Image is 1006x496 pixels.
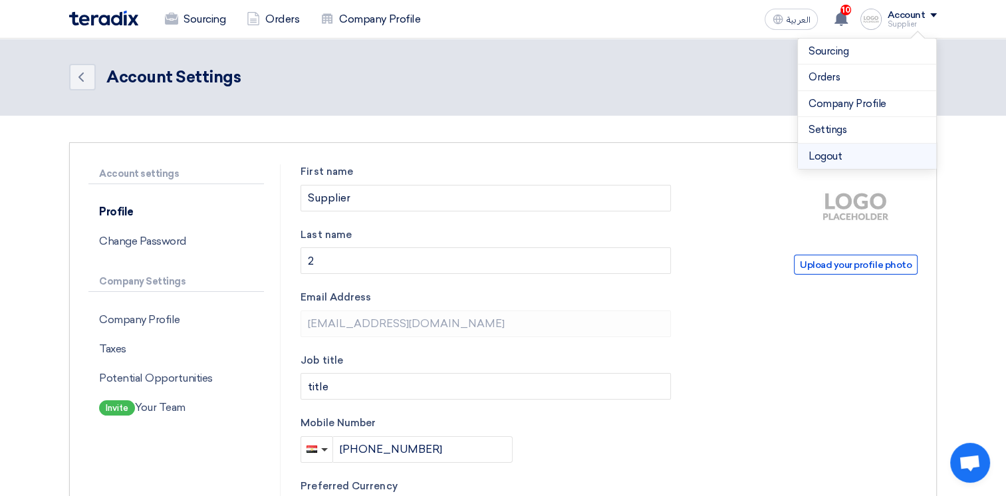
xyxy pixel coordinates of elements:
p: Profile [88,197,264,227]
label: Email Address [301,290,671,305]
span: 10 [840,5,851,15]
p: Company Profile [88,305,264,334]
input: Enter phone number... [333,436,513,463]
input: Enter your last name [301,247,671,274]
a: Sourcing [809,44,926,59]
span: Invite [99,400,135,416]
label: Job title [301,353,671,368]
input: Enter your first name [301,185,671,211]
input: Enter your business email [301,310,671,337]
a: Orders [809,70,926,85]
p: Change Password [88,227,264,256]
p: Taxes [88,334,264,364]
a: Company Profile [310,5,431,34]
a: Sourcing [154,5,236,34]
p: Company Settings [88,272,264,292]
li: Logout [798,144,936,170]
img: Teradix logo [69,11,138,26]
div: Account [887,10,925,21]
div: Open chat [950,443,990,483]
a: Settings [809,122,926,138]
label: Preferred Currency [301,479,671,494]
input: Enter your job title [301,373,671,400]
span: Upload your profile photo [794,255,918,275]
a: Orders [236,5,310,34]
div: Supplier [887,21,937,28]
button: العربية [765,9,818,30]
p: Potential Opportunities [88,364,264,393]
label: Mobile Number [301,416,671,431]
a: Company Profile [809,96,926,112]
img: logoPlaceholder_1755177967591.jpg [860,9,882,30]
p: Account settings [88,164,264,184]
p: Your Team [88,393,264,422]
div: Account Settings [106,65,241,89]
span: العربية [786,15,810,25]
label: Last name [301,227,671,243]
label: First name [301,164,671,180]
